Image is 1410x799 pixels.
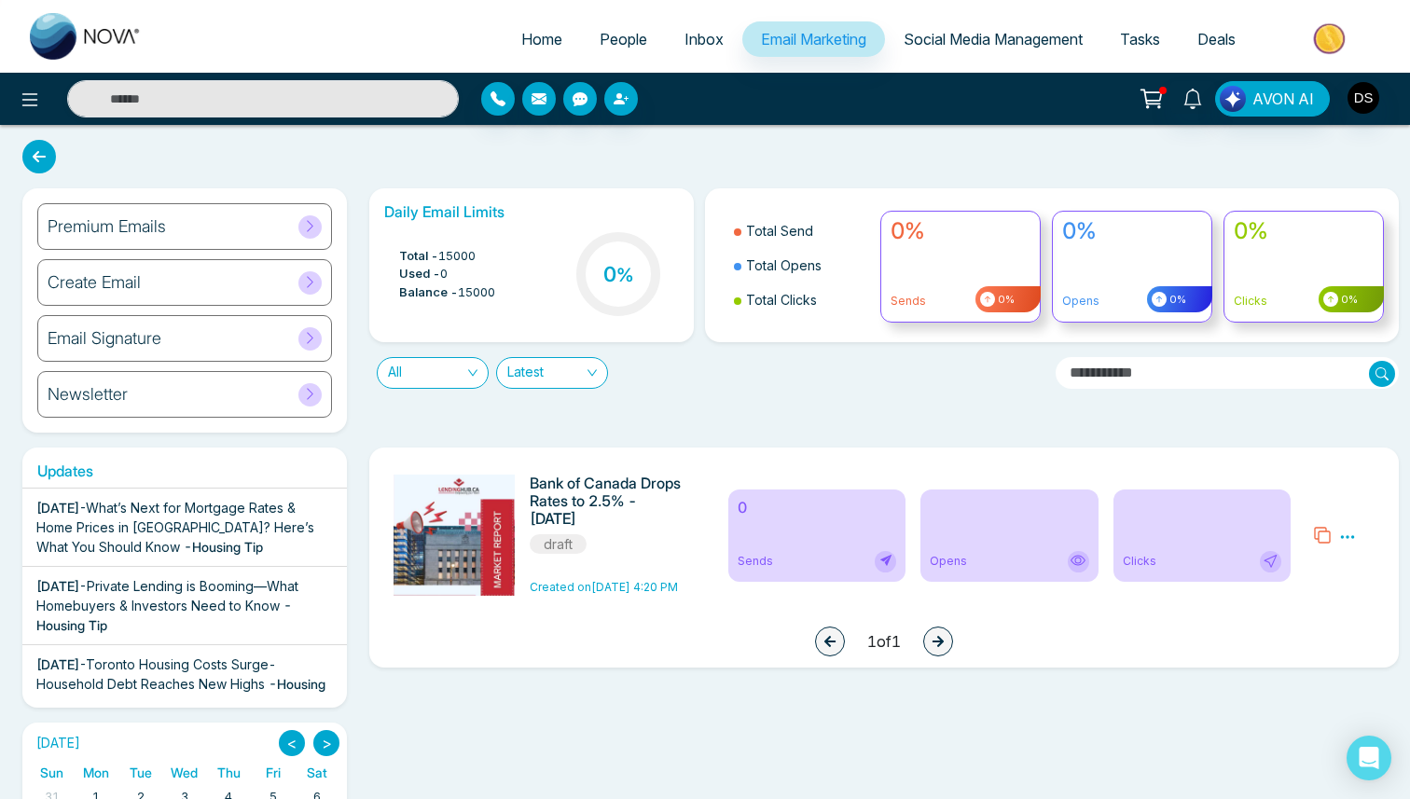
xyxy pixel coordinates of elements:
[167,761,201,784] a: Wednesday
[521,30,562,48] span: Home
[530,580,678,594] span: Created on [DATE] 4:20 PM
[1062,218,1202,245] h4: 0%
[530,534,587,554] span: draft
[904,30,1083,48] span: Social Media Management
[458,283,495,302] span: 15000
[1348,82,1379,114] img: User Avatar
[1264,18,1399,60] img: Market-place.gif
[1167,292,1186,308] span: 0%
[995,292,1015,308] span: 0%
[48,328,161,349] h6: Email Signature
[684,30,724,48] span: Inbox
[734,214,869,248] li: Total Send
[388,358,477,388] span: All
[734,248,869,282] li: Total Opens
[1197,30,1236,48] span: Deals
[581,21,666,57] a: People
[885,21,1101,57] a: Social Media Management
[1123,553,1156,570] span: Clicks
[36,578,79,594] span: [DATE]
[1338,292,1358,308] span: 0%
[438,247,476,266] span: 15000
[48,216,166,237] h6: Premium Emails
[503,21,581,57] a: Home
[36,656,276,692] span: Toronto Housing Costs Surge- Household Debt Reaches New Highs
[600,30,647,48] span: People
[126,761,156,784] a: Tuesday
[399,265,440,283] span: Used -
[313,730,339,756] button: >
[1062,293,1202,310] p: Opens
[279,730,305,756] button: <
[738,499,897,517] h6: 0
[742,21,885,57] a: Email Marketing
[1120,30,1160,48] span: Tasks
[666,21,742,57] a: Inbox
[738,553,773,570] span: Sends
[36,761,67,784] a: Sunday
[1234,293,1374,310] p: Clicks
[507,358,597,388] span: Latest
[930,553,967,570] span: Opens
[303,761,331,784] a: Saturday
[616,264,634,286] span: %
[399,247,438,266] span: Total -
[1179,21,1254,57] a: Deals
[891,218,1030,245] h4: 0%
[384,203,679,221] h6: Daily Email Limits
[530,475,685,529] h6: Bank of Canada Drops Rates to 2.5% - [DATE]
[22,462,347,480] h6: Updates
[867,630,901,653] span: 1 of 1
[262,761,284,784] a: Friday
[1220,86,1246,112] img: Lead Flow
[761,30,866,48] span: Email Marketing
[36,498,333,557] div: -
[30,736,80,751] h2: [DATE]
[399,283,458,302] span: Balance -
[1252,88,1314,110] span: AVON AI
[214,761,244,784] a: Thursday
[36,500,79,516] span: [DATE]
[36,578,298,613] span: Private Lending is Booming—What Homebuyers & Investors Need to Know
[1101,21,1179,57] a: Tasks
[36,656,79,672] span: [DATE]
[734,282,869,317] li: Total Clicks
[603,262,634,286] h3: 0
[36,654,333,713] div: -
[30,13,142,60] img: Nova CRM Logo
[1215,81,1330,117] button: AVON AI
[79,761,113,784] a: Monday
[891,293,1030,310] p: Sends
[1234,218,1374,245] h4: 0%
[36,576,333,635] div: -
[48,384,128,405] h6: Newsletter
[48,272,141,293] h6: Create Email
[1347,736,1391,780] div: Open Intercom Messenger
[36,500,314,555] span: What’s Next for Mortgage Rates & Home Prices in [GEOGRAPHIC_DATA]? Here’s What You Should Know
[184,539,263,555] span: - Housing Tip
[440,265,448,283] span: 0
